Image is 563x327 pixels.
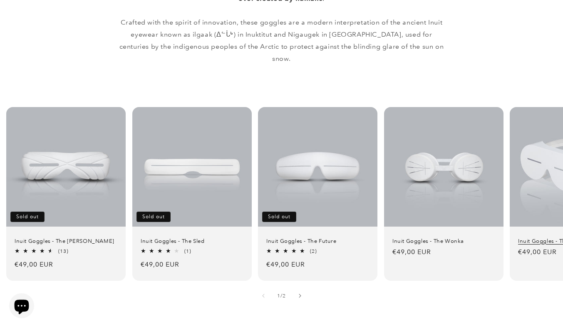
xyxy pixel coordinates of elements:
[283,292,286,300] span: 2
[15,237,117,245] a: Inuit Goggles - The [PERSON_NAME]
[266,237,369,245] a: Inuit Goggles - The Future
[277,292,280,300] span: 1
[291,287,309,305] button: Slide right
[7,293,37,320] inbox-online-store-chat: Shopify online store chat
[141,237,243,245] a: Inuit Goggles - The Sled
[392,237,495,245] a: Inuit Goggles - The Wonka
[280,292,283,300] span: /
[254,287,273,305] button: Slide left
